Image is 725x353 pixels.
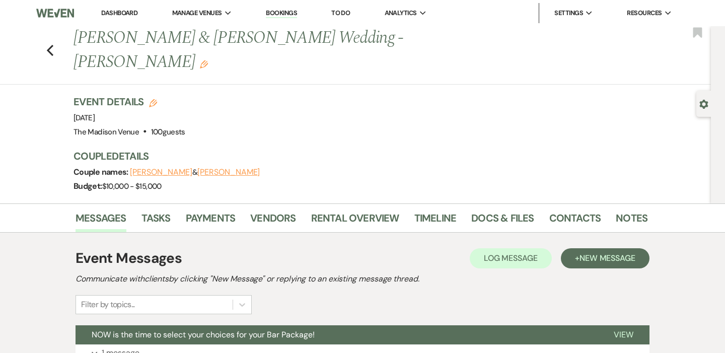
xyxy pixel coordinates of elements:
span: Analytics [385,8,417,18]
span: $10,000 - $15,000 [102,181,162,191]
h2: Communicate with clients by clicking "New Message" or replying to an existing message thread. [76,273,649,285]
span: The Madison Venue [74,127,139,137]
span: Budget: [74,181,102,191]
button: Open lead details [699,99,708,108]
a: Tasks [141,210,171,232]
span: 100 guests [151,127,185,137]
a: Messages [76,210,126,232]
button: +New Message [561,248,649,268]
span: Log Message [484,253,538,263]
span: View [614,329,633,340]
a: Bookings [266,9,297,18]
h1: Event Messages [76,248,182,269]
span: [DATE] [74,113,95,123]
span: Resources [627,8,662,18]
div: Filter by topics... [81,299,135,311]
button: Edit [200,59,208,68]
a: Vendors [250,210,296,232]
a: Rental Overview [311,210,399,232]
span: Couple names: [74,167,130,177]
button: Log Message [470,248,552,268]
span: Manage Venues [172,8,222,18]
a: Dashboard [101,9,137,17]
span: New Message [579,253,635,263]
button: NOW is the time to select your choices for your Bar Package! [76,325,598,344]
a: Notes [616,210,647,232]
button: View [598,325,649,344]
span: Settings [554,8,583,18]
a: To Do [331,9,350,17]
a: Payments [186,210,236,232]
h3: Event Details [74,95,185,109]
span: NOW is the time to select your choices for your Bar Package! [92,329,315,340]
button: [PERSON_NAME] [130,168,192,176]
h3: Couple Details [74,149,637,163]
h1: [PERSON_NAME] & [PERSON_NAME] Wedding - [PERSON_NAME] [74,26,525,74]
button: [PERSON_NAME] [197,168,260,176]
span: & [130,167,260,177]
a: Timeline [414,210,457,232]
a: Contacts [549,210,601,232]
a: Docs & Files [471,210,534,232]
img: Weven Logo [36,3,74,24]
